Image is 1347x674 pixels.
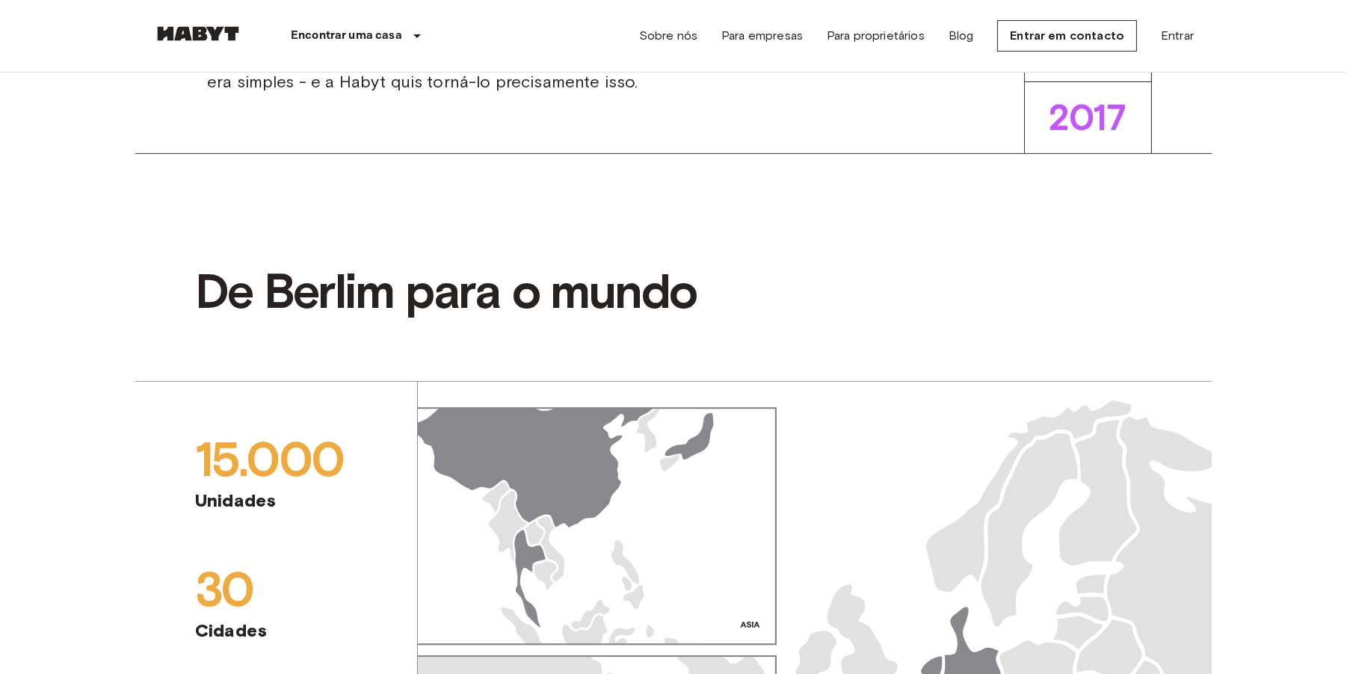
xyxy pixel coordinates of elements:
a: Sobre nós [639,27,697,45]
span: Cidades [195,619,357,642]
span: 2017 [1049,96,1127,140]
span: De Berlim para o mundo [195,262,1152,321]
a: Para proprietários [827,27,925,45]
p: Encontrar uma casa [291,27,402,45]
button: 2017 [1024,81,1152,153]
a: Para empresas [721,27,803,45]
a: Entrar em contacto [997,20,1137,52]
img: Habyt [153,26,243,41]
a: Entrar [1161,27,1194,45]
span: 15.000 [195,430,357,489]
span: Unidades [195,489,357,512]
a: Blog [949,27,974,45]
span: 30 [195,560,357,619]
